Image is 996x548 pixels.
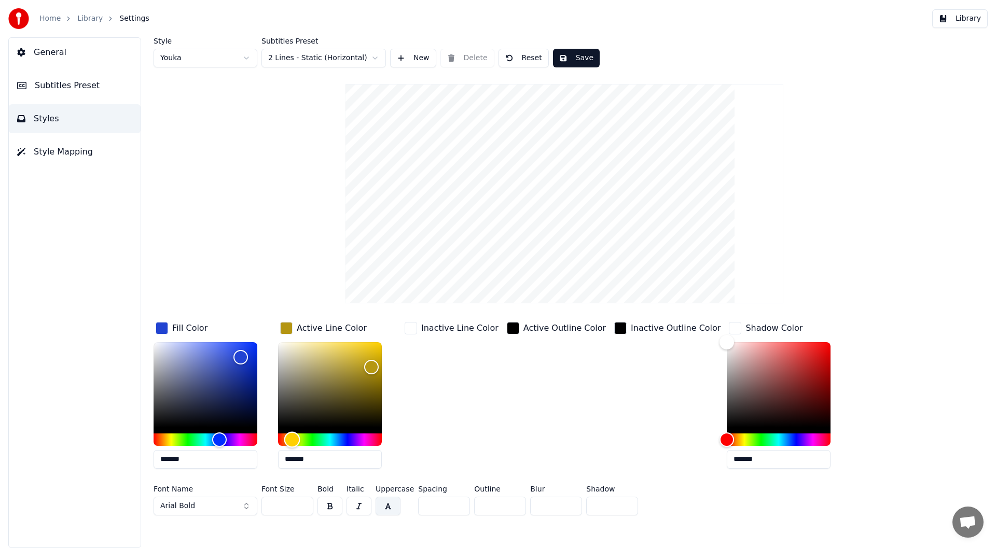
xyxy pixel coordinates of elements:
button: Reset [499,49,549,67]
label: Shadow [586,485,638,493]
label: Uppercase [376,485,414,493]
button: Save [553,49,600,67]
div: Color [727,342,831,427]
div: Active Outline Color [523,322,606,334]
div: Hue [727,433,831,446]
div: Shadow Color [745,322,803,334]
button: Inactive Outline Color [612,320,723,336]
nav: breadcrumb [39,13,149,24]
label: Font Name [154,485,257,493]
span: Arial Bold [160,501,195,511]
button: Inactive Line Color [403,320,501,336]
label: Outline [474,485,526,493]
div: Color [154,342,257,427]
div: Inactive Line Color [421,322,499,334]
label: Blur [530,485,582,493]
button: Subtitles Preset [9,71,141,100]
div: Inactive Outline Color [631,322,721,334]
label: Italic [347,485,371,493]
button: New [390,49,436,67]
button: General [9,38,141,67]
span: Styles [34,113,59,125]
button: Active Line Color [278,320,369,336]
label: Spacing [418,485,470,493]
label: Font Size [261,485,313,493]
button: Fill Color [154,320,210,336]
div: Hue [278,433,382,446]
button: Style Mapping [9,137,141,166]
span: Style Mapping [34,146,93,158]
button: Library [932,9,988,28]
span: Subtitles Preset [35,79,100,92]
div: Color [278,342,382,427]
a: Library [77,13,103,24]
div: Active Line Color [297,322,367,334]
a: Open chat [952,507,984,538]
label: Style [154,37,257,45]
label: Subtitles Preset [261,37,386,45]
span: General [34,46,66,59]
button: Styles [9,104,141,133]
label: Bold [317,485,342,493]
div: Fill Color [172,322,208,334]
img: youka [8,8,29,29]
span: Settings [119,13,149,24]
div: Hue [154,433,257,446]
button: Active Outline Color [505,320,608,336]
button: Shadow Color [727,320,805,336]
a: Home [39,13,61,24]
